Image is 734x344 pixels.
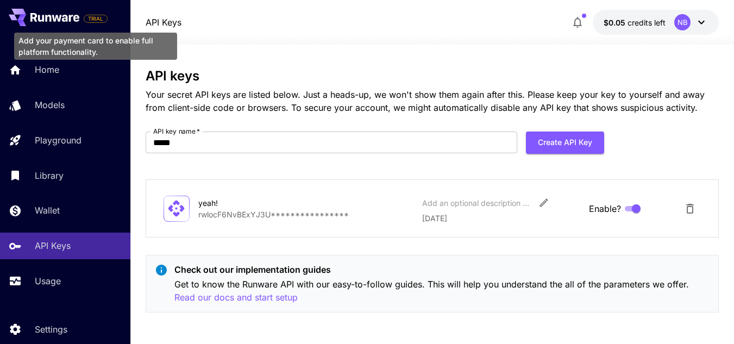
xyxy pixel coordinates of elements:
[174,291,298,304] button: Read our docs and start setup
[14,33,177,60] div: Add your payment card to enable full platform functionality.
[628,18,666,27] span: credits left
[526,132,604,154] button: Create API Key
[35,204,60,217] p: Wallet
[422,197,531,209] div: Add an optional description or comment
[593,10,719,35] button: $0.05NB
[35,63,59,76] p: Home
[589,202,621,215] span: Enable?
[35,239,71,252] p: API Keys
[146,88,719,114] p: Your secret API keys are listed below. Just a heads-up, we won't show them again after this. Plea...
[84,12,108,25] span: Add your payment card to enable full platform functionality.
[604,17,666,28] div: $0.05
[84,15,107,23] span: TRIAL
[146,16,181,29] nav: breadcrumb
[35,98,65,111] p: Models
[153,127,200,136] label: API key name
[604,18,628,27] span: $0.05
[198,197,307,209] div: yeah!
[534,193,554,212] button: Edit
[35,274,61,287] p: Usage
[674,14,691,30] div: NB
[174,278,710,304] p: Get to know the Runware API with our easy-to-follow guides. This will help you understand the all...
[146,68,719,84] h3: API keys
[146,16,181,29] a: API Keys
[35,169,64,182] p: Library
[35,134,81,147] p: Playground
[35,323,67,336] p: Settings
[174,263,710,276] p: Check out our implementation guides
[679,198,701,220] button: Delete API Key
[422,212,581,224] p: [DATE]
